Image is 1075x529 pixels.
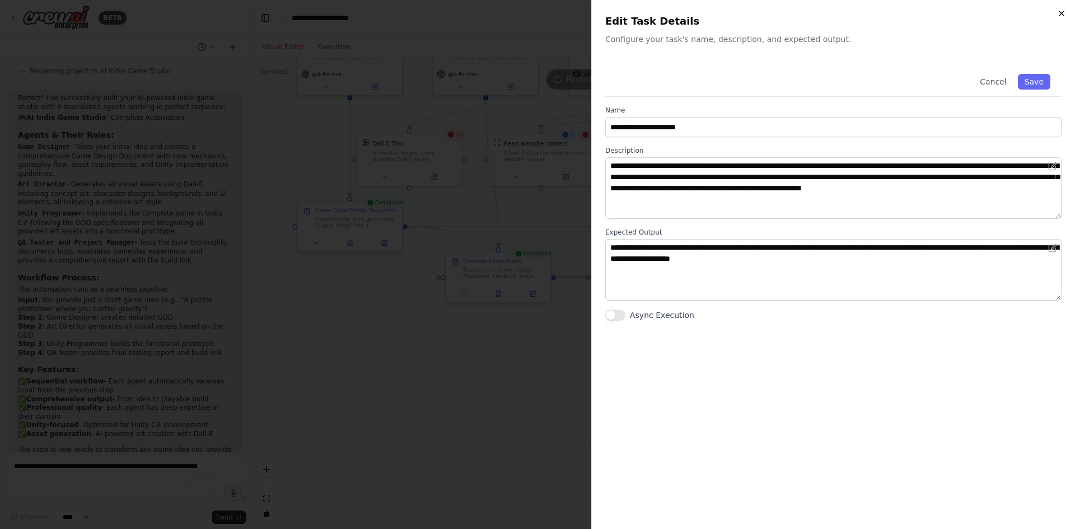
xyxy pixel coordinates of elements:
h2: Edit Task Details [605,13,1062,29]
button: Cancel [973,74,1013,90]
p: Configure your task's name, description, and expected output. [605,34,1062,45]
button: Open in editor [1046,241,1059,255]
button: Open in editor [1046,160,1059,173]
label: Name [605,106,1062,115]
button: Save [1018,74,1050,90]
label: Description [605,146,1062,155]
label: Expected Output [605,228,1062,237]
label: Async Execution [630,310,694,321]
